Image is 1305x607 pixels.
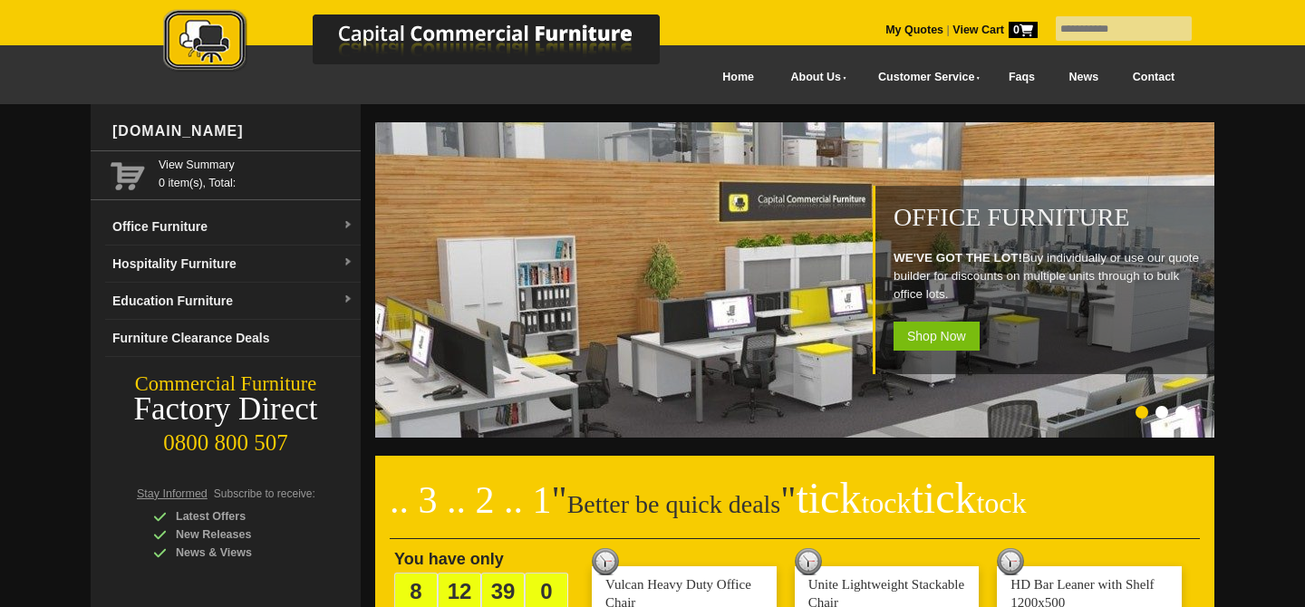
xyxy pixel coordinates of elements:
li: Page dot 3 [1175,406,1188,419]
a: Contact [1116,57,1192,98]
span: 0 item(s), Total: [159,156,353,189]
span: tock [861,487,911,519]
p: Buy individually or use our quote builder for discounts on multiple units through to bulk office ... [894,249,1205,303]
span: .. 3 .. 2 .. 1 [390,479,552,521]
strong: WE'VE GOT THE LOT! [894,251,1022,265]
span: Subscribe to receive: [214,487,315,500]
a: Office Furnituredropdown [105,208,361,246]
span: tock [976,487,1026,519]
div: New Releases [153,525,325,544]
span: Shop Now [894,322,980,351]
img: dropdown [343,220,353,231]
img: dropdown [343,257,353,268]
a: Customer Service [858,57,991,98]
span: Stay Informed [137,487,208,500]
img: Office Furniture [375,122,1218,438]
a: My Quotes [885,24,943,36]
span: 0 [540,579,552,603]
a: Capital Commercial Furniture Logo [113,9,748,81]
span: 12 [448,579,472,603]
span: You have only [394,550,504,568]
img: tick tock deal clock [592,548,619,575]
a: Hospitality Furnituredropdown [105,246,361,283]
span: " [780,479,1026,521]
img: tick tock deal clock [997,548,1024,575]
a: Office Furniture WE'VE GOT THE LOT!Buy individually or use our quote builder for discounts on mul... [375,428,1218,440]
div: Factory Direct [91,397,361,422]
h2: Better be quick deals [390,485,1200,539]
a: View Cart0 [950,24,1038,36]
span: " [552,479,567,521]
a: News [1052,57,1116,98]
h1: Office Furniture [894,204,1205,231]
img: Capital Commercial Furniture Logo [113,9,748,75]
div: Latest Offers [153,507,325,525]
div: News & Views [153,544,325,562]
span: tick tick [796,474,1026,522]
img: dropdown [343,294,353,305]
li: Page dot 1 [1136,406,1148,419]
a: About Us [771,57,858,98]
div: Commercial Furniture [91,371,361,397]
img: tick tock deal clock [795,548,822,575]
li: Page dot 2 [1155,406,1168,419]
a: Faqs [991,57,1052,98]
span: 0 [1009,22,1038,38]
span: 39 [491,579,516,603]
div: [DOMAIN_NAME] [105,104,361,159]
div: 0800 800 507 [91,421,361,456]
strong: View Cart [952,24,1038,36]
a: Furniture Clearance Deals [105,320,361,357]
a: View Summary [159,156,353,174]
span: 8 [410,579,421,603]
a: Education Furnituredropdown [105,283,361,320]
